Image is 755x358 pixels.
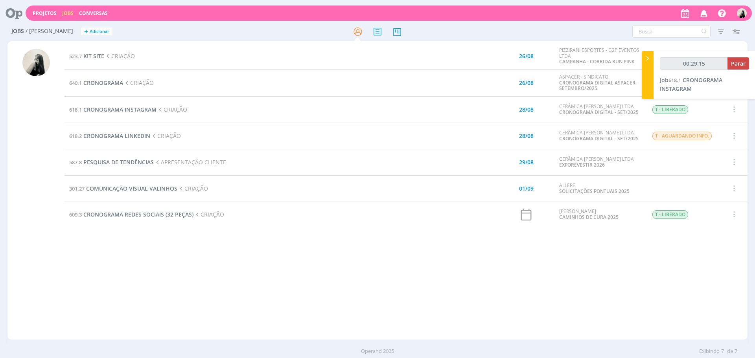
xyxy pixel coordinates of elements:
[735,347,737,355] span: 7
[69,158,154,166] a: 587.8PESQUISA DE TENDÊNCIAS
[727,347,733,355] span: de
[193,211,224,218] span: CRIAÇÃO
[519,107,534,112] div: 28/08
[559,79,638,92] a: CRONOGRAMA DIGITAL ASPACER - SETEMBRO/2025
[154,158,226,166] span: APRESENTAÇÃO CLIENTE
[26,28,73,35] span: / [PERSON_NAME]
[177,185,208,192] span: CRIAÇÃO
[559,130,640,141] div: CERÂMICA [PERSON_NAME] LTDA
[150,132,181,140] span: CRIAÇÃO
[721,347,724,355] span: 7
[83,52,104,60] span: KIT SITE
[737,6,747,20] button: R
[83,158,154,166] span: PESQUISA DE TENDÊNCIAS
[519,53,534,59] div: 26/08
[83,106,157,113] span: CRONOGRAMA INSTAGRAM
[559,156,640,168] div: CERÂMICA [PERSON_NAME] LTDA
[652,132,712,140] span: T - AGUARDANDO INFO.
[62,10,74,17] a: Jobs
[660,76,722,92] span: CRONOGRAMA INSTAGRAM
[33,10,57,17] a: Projetos
[660,76,722,92] a: Job618.1CRONOGRAMA INSTAGRAM
[559,135,639,142] a: CRONOGRAMA DIGITAL - SET/2025
[69,79,123,86] a: 640.1CRONOGRAMA
[69,52,104,60] a: 523.7KIT SITE
[104,52,135,60] span: CRIAÇÃO
[69,79,82,86] span: 640.1
[69,185,177,192] a: 301.27COMUNICAÇÃO VISUAL VALINHOS
[519,80,534,86] div: 26/08
[69,106,157,113] a: 618.1CRONOGRAMA INSTAGRAM
[69,53,82,60] span: 523.7
[84,28,88,36] span: +
[69,132,150,140] a: 618.2CRONOGRAMA LINKEDIN
[652,105,688,114] span: T - LIBERADO
[60,10,76,17] button: Jobs
[559,74,640,91] div: ASPACER - SINDICATO
[519,133,534,139] div: 28/08
[69,211,193,218] a: 609.3CRONOGRAMA REDES SOCIAIS (32 PEÇAS)
[69,211,82,218] span: 609.3
[559,162,605,168] a: EXPOREVESTIR 2026
[77,10,110,17] button: Conversas
[559,104,640,115] div: CERÂMICA [PERSON_NAME] LTDA
[559,188,630,195] a: SOLICITAÇÕES PONTUAIS 2025
[157,106,187,113] span: CRIAÇÃO
[559,109,639,116] a: CRONOGRAMA DIGITAL - SET/2025
[632,25,711,38] input: Busca
[22,49,50,76] img: R
[30,10,59,17] button: Projetos
[519,186,534,191] div: 01/09
[69,185,85,192] span: 301.27
[731,60,746,67] span: Parar
[652,210,688,219] span: T - LIBERADO
[559,48,640,64] div: PIZZIRANI ESPORTES - G2P EVENTOS LTDA
[79,10,108,17] a: Conversas
[86,185,177,192] span: COMUNICAÇÃO VISUAL VALINHOS
[81,28,112,36] button: +Adicionar
[737,8,747,18] img: R
[11,28,24,35] span: Jobs
[83,211,193,218] span: CRONOGRAMA REDES SOCIAIS (32 PEÇAS)
[69,132,82,140] span: 618.2
[83,132,150,140] span: CRONOGRAMA LINKEDIN
[559,214,619,220] a: CAMINHOS DE CURA 2025
[559,209,640,220] div: [PERSON_NAME]
[83,79,123,86] span: CRONOGRAMA
[727,57,749,70] button: Parar
[559,58,635,65] a: CAMPANHA - CORRIDA RUN PINK
[668,77,681,84] span: 618.1
[69,159,82,166] span: 587.8
[699,347,720,355] span: Exibindo
[90,29,109,34] span: Adicionar
[69,106,82,113] span: 618.1
[519,160,534,165] div: 29/08
[559,183,640,194] div: ALLERE
[123,79,154,86] span: CRIAÇÃO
